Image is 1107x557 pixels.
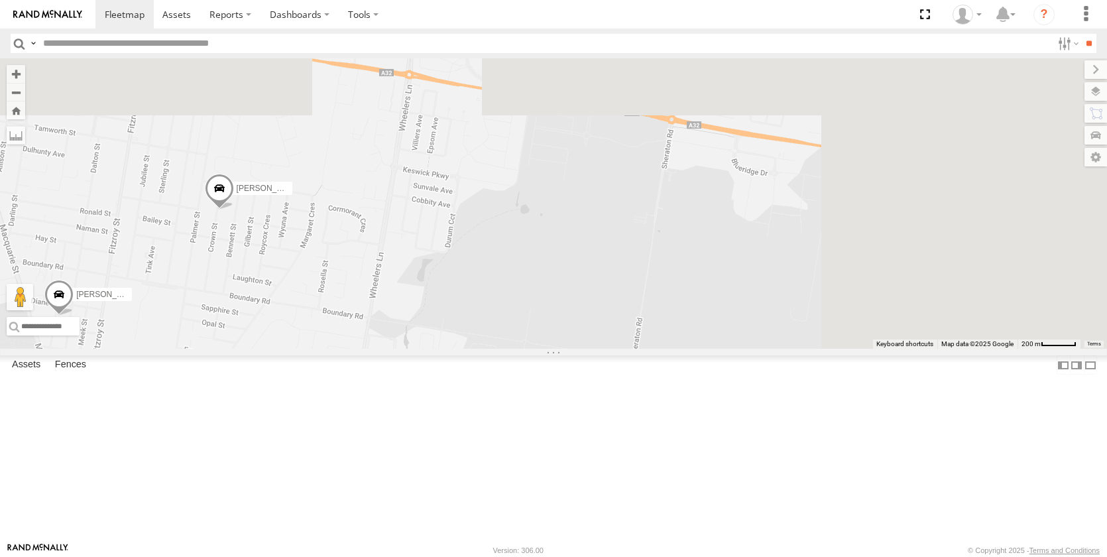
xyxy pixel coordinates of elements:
button: Keyboard shortcuts [876,340,933,349]
a: Terms [1087,341,1101,347]
label: Fences [48,356,93,375]
button: Drag Pegman onto the map to open Street View [7,284,33,310]
label: Measure [7,126,25,145]
label: Hide Summary Table [1084,355,1097,375]
span: Map data ©2025 Google [941,340,1014,347]
span: [PERSON_NAME] [76,290,142,299]
label: Assets [5,356,47,375]
a: Terms and Conditions [1029,546,1100,554]
div: © Copyright 2025 - [968,546,1100,554]
div: Jake Allan [948,5,986,25]
span: 200 m [1021,340,1041,347]
button: Zoom Home [7,101,25,119]
label: Dock Summary Table to the Right [1070,355,1083,375]
div: Version: 306.00 [493,546,544,554]
label: Search Query [28,34,38,53]
span: [PERSON_NAME] [237,184,302,193]
img: rand-logo.svg [13,10,82,19]
button: Map scale: 200 m per 50 pixels [1018,340,1080,349]
label: Dock Summary Table to the Left [1057,355,1070,375]
button: Zoom out [7,83,25,101]
label: Map Settings [1084,148,1107,166]
label: Search Filter Options [1053,34,1081,53]
a: Visit our Website [7,544,68,557]
button: Zoom in [7,65,25,83]
i: ? [1033,4,1055,25]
